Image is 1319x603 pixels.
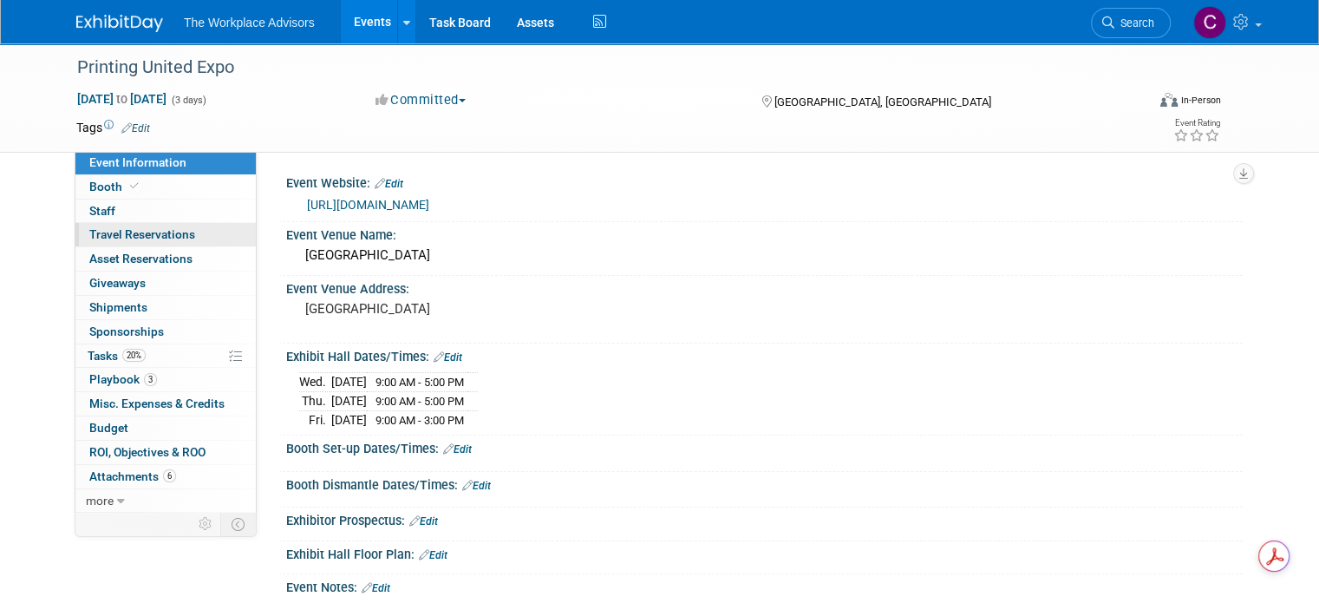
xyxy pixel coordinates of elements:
a: Playbook3 [75,368,256,391]
span: 3 [144,373,157,386]
div: Event Website: [286,170,1243,193]
img: Claudia St. John [1193,6,1226,39]
a: Edit [375,178,403,190]
button: Committed [369,91,473,109]
span: ROI, Objectives & ROO [89,445,206,459]
span: Shipments [89,300,147,314]
a: Search [1091,8,1171,38]
span: more [86,494,114,508]
img: ExhibitDay [76,15,163,32]
span: [DATE] [DATE] [76,91,167,107]
span: Booth [89,180,142,193]
span: Playbook [89,372,157,386]
div: Event Format [1052,90,1221,116]
div: Event Notes: [286,574,1243,597]
a: Edit [121,122,150,134]
span: Search [1114,16,1154,29]
a: Edit [434,351,462,364]
td: [DATE] [331,392,367,411]
div: Booth Set-up Dates/Times: [286,436,1243,458]
div: Exhibit Hall Floor Plan: [286,541,1243,564]
span: (3 days) [170,95,206,106]
span: Misc. Expenses & Credits [89,397,225,410]
a: Misc. Expenses & Credits [75,392,256,416]
span: 20% [122,349,146,362]
td: Tags [76,119,150,136]
a: Booth [75,175,256,199]
a: Edit [409,515,438,528]
a: more [75,489,256,513]
a: Shipments [75,296,256,319]
span: [GEOGRAPHIC_DATA], [GEOGRAPHIC_DATA] [774,95,991,108]
span: 9:00 AM - 5:00 PM [375,395,464,408]
a: Tasks20% [75,344,256,368]
td: Thu. [299,392,331,411]
span: 9:00 AM - 3:00 PM [375,414,464,427]
span: 6 [163,469,176,482]
span: The Workplace Advisors [184,16,315,29]
a: Edit [419,549,447,561]
img: Format-Inperson.png [1160,93,1178,107]
a: Edit [462,480,491,492]
div: Event Rating [1173,119,1220,128]
i: Booth reservation complete [130,181,139,191]
span: Attachments [89,469,176,483]
span: to [114,92,130,106]
td: Personalize Event Tab Strip [191,513,221,535]
span: Giveaways [89,276,146,290]
div: Exhibitor Prospectus: [286,508,1243,530]
td: Toggle Event Tabs [221,513,257,535]
div: In-Person [1180,94,1221,107]
td: Fri. [299,410,331,429]
div: Event Venue Address: [286,276,1243,298]
span: Budget [89,421,128,435]
a: Edit [443,443,472,456]
a: Event Information [75,151,256,174]
span: Staff [89,204,115,218]
div: Exhibit Hall Dates/Times: [286,344,1243,366]
a: Edit [362,582,390,594]
span: 9:00 AM - 5:00 PM [375,376,464,389]
a: Staff [75,200,256,223]
pre: [GEOGRAPHIC_DATA] [305,301,666,317]
span: Event Information [89,155,186,169]
td: [DATE] [331,373,367,392]
div: Booth Dismantle Dates/Times: [286,472,1243,495]
a: Asset Reservations [75,247,256,271]
a: Sponsorships [75,320,256,344]
td: Wed. [299,373,331,392]
div: Event Venue Name: [286,222,1243,244]
span: Asset Reservations [89,252,193,265]
a: Travel Reservations [75,223,256,246]
div: Printing United Expo [71,52,1124,83]
a: Attachments6 [75,465,256,488]
span: Sponsorships [89,324,164,338]
span: Tasks [88,349,146,363]
span: Travel Reservations [89,227,195,241]
div: [GEOGRAPHIC_DATA] [299,242,1230,269]
a: Giveaways [75,272,256,295]
td: [DATE] [331,410,367,429]
a: Budget [75,416,256,440]
a: ROI, Objectives & ROO [75,441,256,464]
a: [URL][DOMAIN_NAME] [307,198,429,212]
